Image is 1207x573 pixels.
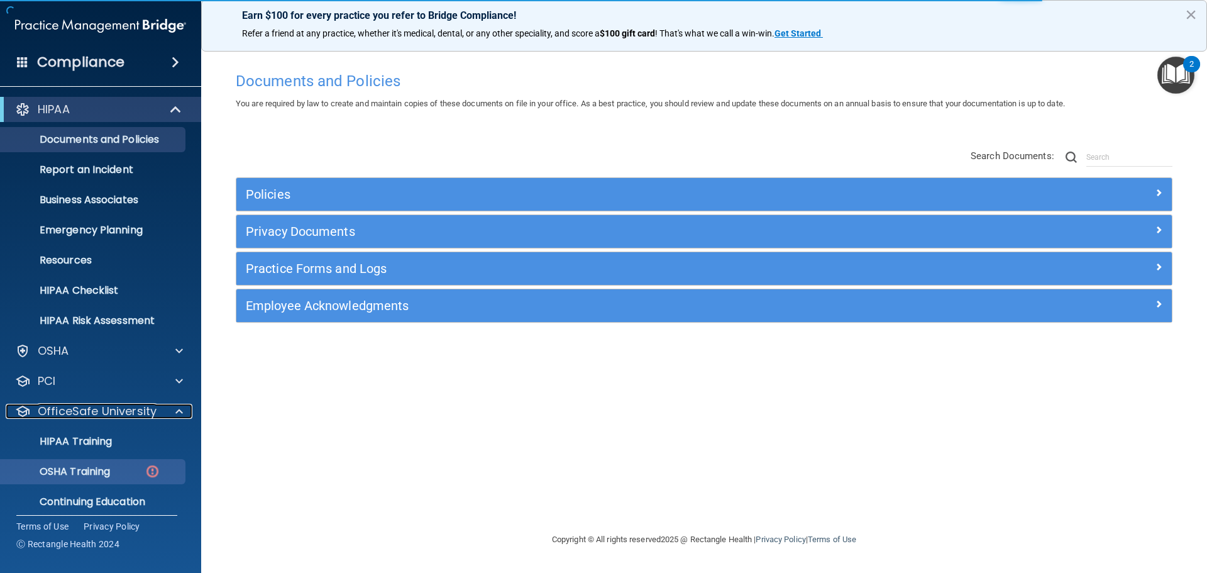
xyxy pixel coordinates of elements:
[37,53,124,71] h4: Compliance
[242,9,1166,21] p: Earn $100 for every practice you refer to Bridge Compliance!
[38,102,70,117] p: HIPAA
[1086,148,1172,167] input: Search
[15,343,183,359] a: OSHA
[1189,64,1194,81] div: 2
[246,225,929,238] h5: Privacy Documents
[246,299,929,313] h5: Employee Acknowledgments
[246,187,929,201] h5: Policies
[246,184,1162,204] a: Policies
[8,435,112,448] p: HIPAA Training
[236,99,1065,108] span: You are required by law to create and maintain copies of these documents on file in your office. ...
[16,520,69,533] a: Terms of Use
[8,254,180,267] p: Resources
[600,28,655,38] strong: $100 gift card
[8,194,180,206] p: Business Associates
[246,262,929,275] h5: Practice Forms and Logs
[8,314,180,327] p: HIPAA Risk Assessment
[774,28,821,38] strong: Get Started
[15,13,186,38] img: PMB logo
[1185,4,1197,25] button: Close
[8,284,180,297] p: HIPAA Checklist
[246,259,1162,279] a: Practice Forms and Logs
[145,464,160,479] img: danger-circle.6113f641.png
[8,133,180,146] p: Documents and Policies
[989,484,1192,534] iframe: Drift Widget Chat Controller
[971,150,1054,162] span: Search Documents:
[38,404,157,419] p: OfficeSafe University
[774,28,823,38] a: Get Started
[16,538,119,550] span: Ⓒ Rectangle Health 2024
[8,496,180,508] p: Continuing Education
[38,374,55,389] p: PCI
[756,535,805,544] a: Privacy Policy
[246,296,1162,316] a: Employee Acknowledgments
[15,374,183,389] a: PCI
[84,520,140,533] a: Privacy Policy
[8,164,180,176] p: Report an Incident
[236,73,1172,89] h4: Documents and Policies
[15,404,183,419] a: OfficeSafe University
[1066,152,1077,163] img: ic-search.3b580494.png
[8,465,110,478] p: OSHA Training
[15,102,182,117] a: HIPAA
[1157,57,1194,94] button: Open Resource Center, 2 new notifications
[8,224,180,236] p: Emergency Planning
[808,535,856,544] a: Terms of Use
[242,28,600,38] span: Refer a friend at any practice, whether it's medical, dental, or any other speciality, and score a
[246,221,1162,242] a: Privacy Documents
[655,28,774,38] span: ! That's what we call a win-win.
[38,343,69,359] p: OSHA
[475,520,934,560] div: Copyright © All rights reserved 2025 @ Rectangle Health | |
